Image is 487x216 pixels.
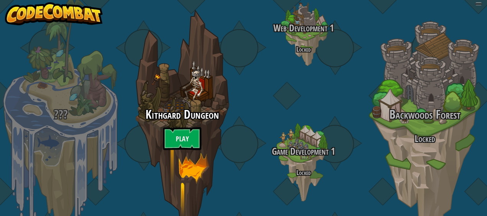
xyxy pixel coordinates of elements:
span: Kithgard Dungeon [145,106,219,123]
span: Backwoods Forest [389,106,461,123]
h4: Locked [243,46,364,53]
h3: Locked [364,134,485,144]
img: CodeCombat - Learn how to code by playing a game [5,2,103,25]
h4: Locked [243,169,364,176]
span: Web Development 1 [273,21,334,34]
span: Game Development 1 [272,145,335,158]
a: Play [163,127,201,150]
button: Adjust volume [475,2,482,5]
